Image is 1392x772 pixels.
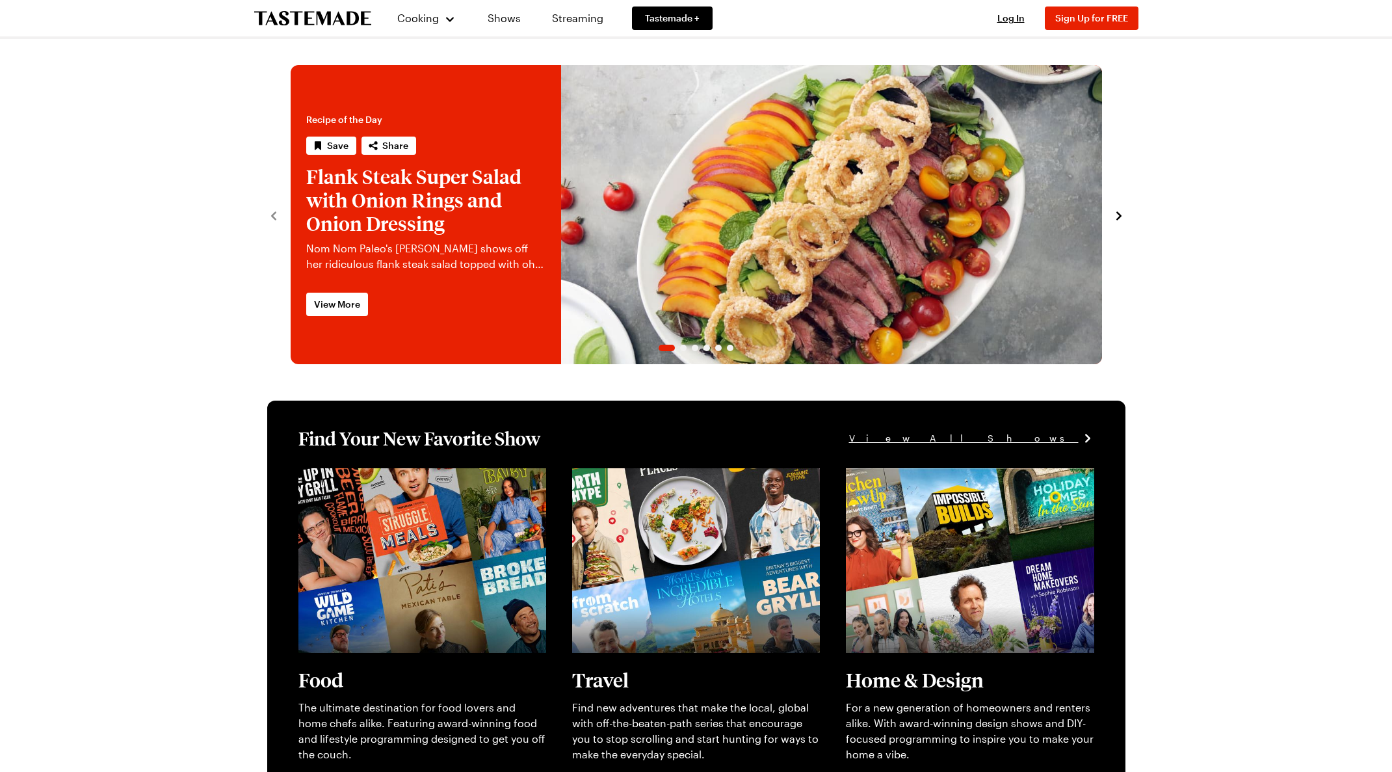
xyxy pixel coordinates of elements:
[849,431,1094,446] a: View All Shows
[298,427,540,450] h1: Find Your New Favorite Show
[632,7,713,30] a: Tastemade +
[1045,7,1138,30] button: Sign Up for FREE
[680,345,687,351] span: Go to slide 2
[692,345,698,351] span: Go to slide 3
[397,3,456,34] button: Cooking
[327,139,348,152] span: Save
[397,12,439,24] span: Cooking
[997,12,1025,23] span: Log In
[703,345,710,351] span: Go to slide 4
[382,139,408,152] span: Share
[849,431,1079,446] span: View All Shows
[267,207,280,222] button: navigate to previous item
[314,298,360,311] span: View More
[306,137,356,155] button: Save recipe
[306,293,368,316] a: View More
[298,470,476,482] a: View full content for [object Object]
[715,345,722,351] span: Go to slide 5
[846,470,1023,482] a: View full content for [object Object]
[361,137,416,155] button: Share
[1112,207,1125,222] button: navigate to next item
[572,470,750,482] a: View full content for [object Object]
[727,345,733,351] span: Go to slide 6
[1055,12,1128,23] span: Sign Up for FREE
[645,12,700,25] span: Tastemade +
[659,345,675,351] span: Go to slide 1
[985,12,1037,25] button: Log In
[254,11,371,26] a: To Tastemade Home Page
[291,65,1102,364] div: 1 / 6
